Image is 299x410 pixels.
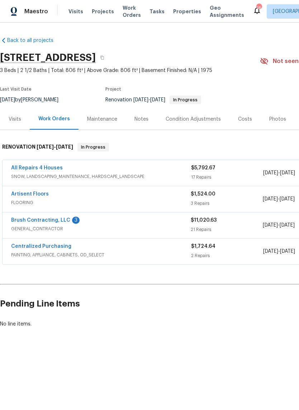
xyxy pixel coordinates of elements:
span: [DATE] [280,197,295,202]
span: [DATE] [263,197,278,202]
div: Costs [238,116,252,123]
span: [DATE] [263,223,278,228]
span: [DATE] [280,249,295,254]
div: 21 Repairs [191,226,262,233]
h6: RENOVATION [2,143,73,151]
span: [DATE] [133,97,148,102]
span: [DATE] [263,170,278,175]
span: Maestro [24,8,48,15]
span: Geo Assignments [210,4,244,19]
div: Photos [269,116,286,123]
span: Renovation [105,97,201,102]
span: $5,792.67 [191,165,215,170]
button: Copy Address [96,51,109,64]
div: 16 [256,4,261,11]
span: $1,524.00 [191,192,215,197]
span: GENERAL_CONTRACTOR [11,225,191,232]
span: In Progress [170,98,200,102]
div: Maintenance [87,116,117,123]
a: Brush Contracting, LLC [11,218,70,223]
div: 3 [72,217,80,224]
span: FLOORING [11,199,191,206]
span: Project [105,87,121,91]
span: [DATE] [56,144,73,149]
span: - [263,169,295,177]
div: 17 Repairs [191,174,263,181]
div: Work Orders [38,115,70,122]
span: [DATE] [280,223,295,228]
a: Artisent Floors [11,192,49,197]
span: Properties [173,8,201,15]
span: [DATE] [280,170,295,175]
span: Visits [68,8,83,15]
a: All Repairs 4 Houses [11,165,63,170]
div: Notes [134,116,148,123]
div: Visits [9,116,21,123]
div: Condition Adjustments [166,116,221,123]
span: [DATE] [150,97,165,102]
span: - [263,196,295,203]
span: - [263,248,295,255]
span: - [133,97,165,102]
span: PAINTING, APPLIANCE, CABINETS, OD_SELECT [11,251,191,259]
span: - [263,222,295,229]
span: [DATE] [37,144,54,149]
span: Work Orders [123,4,141,19]
a: Centralized Purchasing [11,244,71,249]
span: Tasks [149,9,165,14]
span: $11,020.63 [191,218,217,223]
span: $1,724.64 [191,244,215,249]
span: - [37,144,73,149]
span: Projects [92,8,114,15]
div: 2 Repairs [191,252,263,259]
span: In Progress [78,144,108,151]
span: [DATE] [263,249,278,254]
span: SNOW, LANDSCAPING_MAINTENANCE, HARDSCAPE_LANDSCAPE [11,173,191,180]
div: 3 Repairs [191,200,262,207]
